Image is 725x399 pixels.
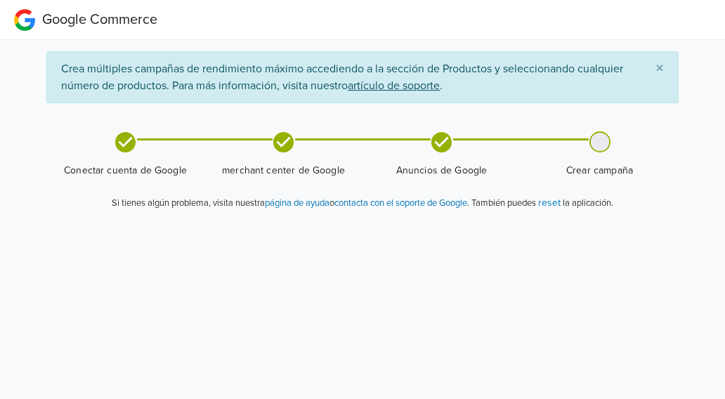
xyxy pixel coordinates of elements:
a: contacta con el soporte de Google [334,197,467,209]
span: Conectar cuenta de Google [52,164,199,178]
span: Google Commerce [42,11,157,28]
button: Close [641,52,678,86]
a: Para más información, visita nuestroartículo de soporte. [172,79,443,93]
span: Anuncios de Google [368,164,515,178]
div: Crea múltiples campañas de rendimiento máximo accediendo a la sección de Productos y seleccionand... [46,51,679,103]
p: Si tienes algún problema, visita nuestra o . [112,197,469,211]
span: × [655,58,664,79]
span: merchant center de Google [210,164,357,178]
u: artículo de soporte [348,79,440,93]
a: página de ayuda [265,197,329,209]
button: reset [538,195,561,211]
span: Crear campaña [526,164,673,178]
p: También puedes la aplicación. [469,195,613,211]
